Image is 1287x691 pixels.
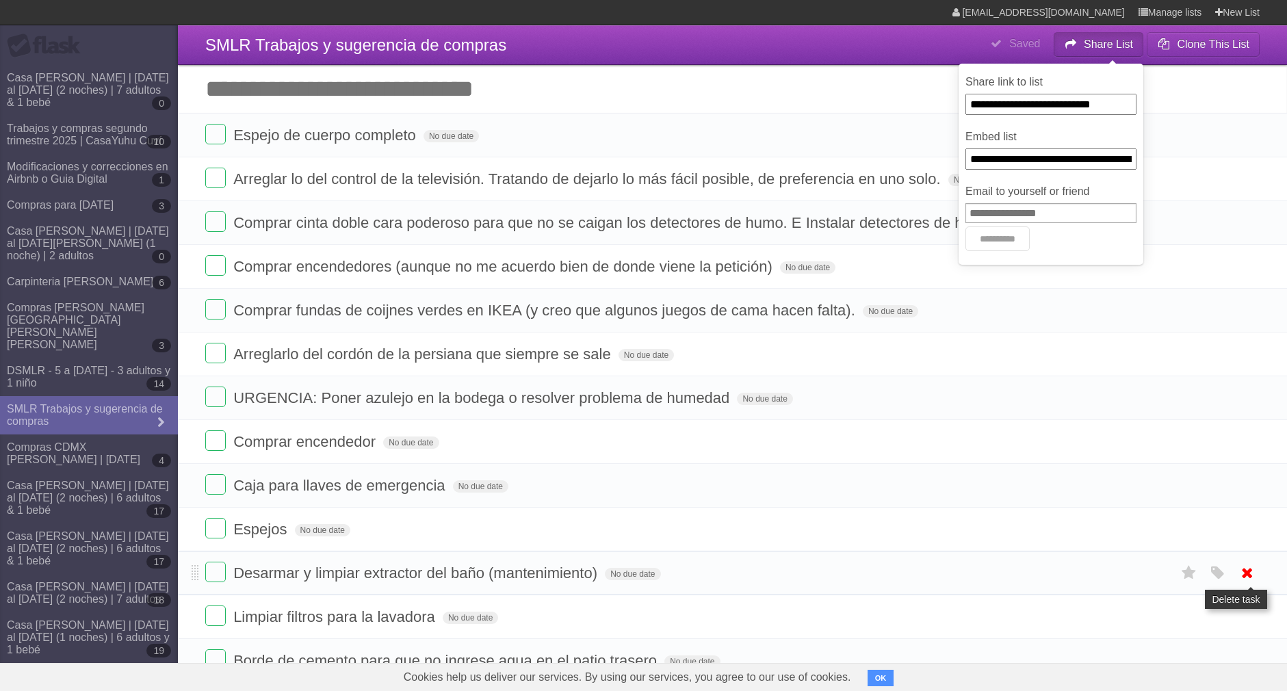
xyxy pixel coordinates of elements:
[205,430,226,451] label: Done
[7,34,89,58] div: Flask
[1177,38,1249,50] b: Clone This List
[205,124,226,144] label: Done
[443,612,498,624] span: No due date
[205,211,226,232] label: Done
[1084,38,1133,50] b: Share List
[205,605,226,626] label: Done
[233,127,419,144] span: Espejo de cuerpo completo
[146,135,171,148] b: 10
[233,389,733,406] span: URGENCIA: Poner azulejo en la bodega o resolver problema de humedad
[146,644,171,657] b: 19
[664,655,720,668] span: No due date
[1176,562,1202,584] label: Star task
[424,130,479,142] span: No due date
[233,652,660,669] span: Borde de cemento para que no ingrese agua en el patio trasero
[146,377,171,391] b: 14
[152,96,171,110] b: 0
[152,276,171,289] b: 6
[619,349,674,361] span: No due date
[205,343,226,363] label: Done
[233,433,379,450] span: Comprar encendedor
[205,387,226,407] label: Done
[152,199,171,213] b: 3
[205,649,226,670] label: Done
[233,608,439,625] span: Limpiar filtros para la lavadora
[205,562,226,582] label: Done
[205,36,506,54] span: SMLR Trabajos y sugerencia de compras
[605,568,660,580] span: No due date
[233,170,944,187] span: ⁠Arreglar lo del control de la televisión. Tratando de dejarlo lo más fácil posible, de preferenc...
[233,521,290,538] span: Espejos
[453,480,508,493] span: No due date
[233,302,859,319] span: ⁠Comprar fundas de coijnes verdes en IKEA (y creo que algunos juegos de cama hacen falta).
[295,524,350,536] span: No due date
[152,454,171,467] b: 4
[233,345,614,363] span: ⁠Arreglarlo del cordón de la persiana que siempre se sale
[205,168,226,188] label: Done
[1009,38,1040,49] b: Saved
[152,250,171,263] b: 0
[146,593,171,607] b: 18
[1054,32,1144,57] button: Share List
[233,258,776,275] span: Comprar encendedores (aunque no me acuerdo bien de donde viene la petición)
[233,564,601,582] span: Desarmar y limpiar extractor del baño (mantenimiento)
[205,299,226,320] label: Done
[863,305,918,317] span: No due date
[152,339,171,352] b: 3
[1147,32,1260,57] button: Clone This List
[205,474,226,495] label: Done
[965,74,1136,90] label: Share link to list
[146,555,171,569] b: 17
[233,477,448,494] span: Caja para llaves de emergencia
[965,183,1136,200] label: Email to yourself or friend
[868,670,894,686] button: OK
[205,518,226,538] label: Done
[780,261,835,274] span: No due date
[383,436,439,449] span: No due date
[146,504,171,518] b: 17
[152,173,171,187] b: 1
[233,214,996,231] span: ⁠Comprar cinta doble cara poderoso para que no se caigan los detectores de humo. E Instalar detec...
[965,129,1136,145] label: Embed list
[205,255,226,276] label: Done
[948,174,1004,186] span: No due date
[390,664,865,691] span: Cookies help us deliver our services. By using our services, you agree to our use of cookies.
[737,393,792,405] span: No due date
